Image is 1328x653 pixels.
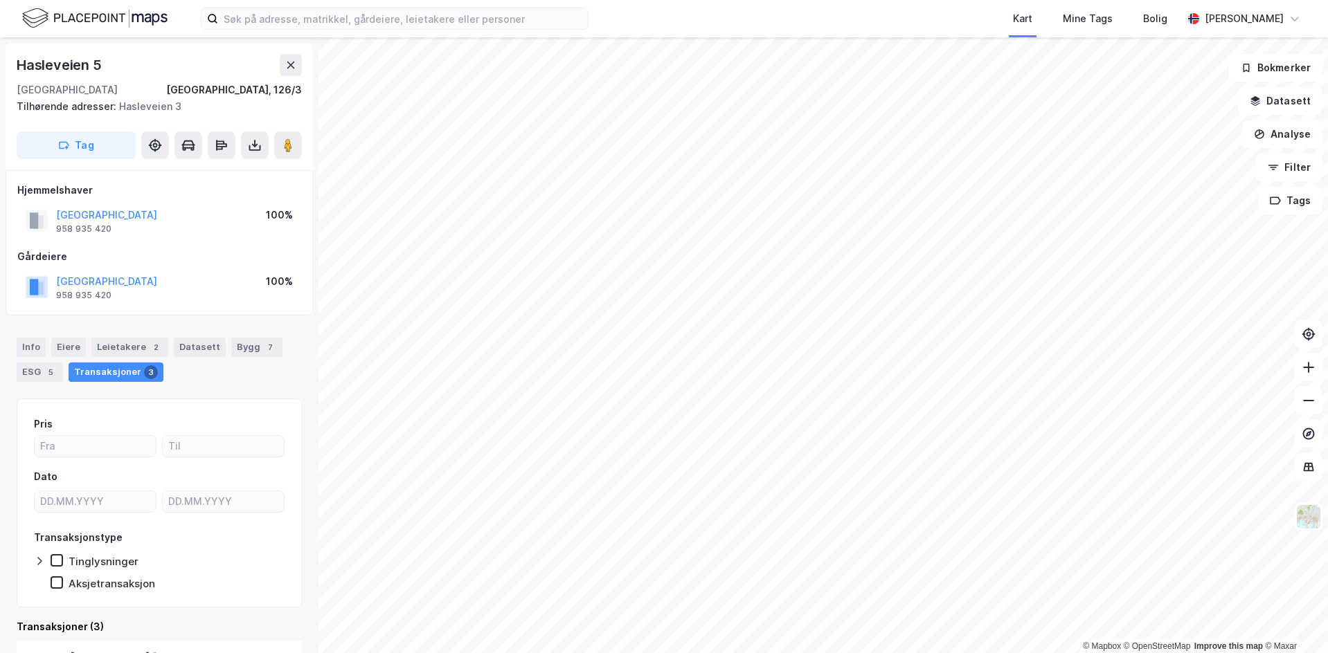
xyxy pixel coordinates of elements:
div: 7 [263,340,277,354]
div: [GEOGRAPHIC_DATA], 126/3 [166,82,302,98]
a: Mapbox [1083,641,1121,651]
button: Analyse [1242,120,1322,148]
input: Til [163,436,284,457]
div: Transaksjoner (3) [17,618,302,635]
div: Bygg [231,338,282,357]
div: Mine Tags [1063,10,1113,27]
button: Tag [17,131,136,159]
img: logo.f888ab2527a4732fd821a326f86c7f29.svg [22,6,168,30]
div: 100% [266,273,293,290]
div: 5 [44,365,57,379]
div: Pris [34,416,53,432]
input: DD.MM.YYYY [35,491,156,512]
div: [PERSON_NAME] [1205,10,1284,27]
img: Z [1295,504,1322,530]
div: Eiere [51,338,86,357]
button: Bokmerker [1229,54,1322,82]
input: DD.MM.YYYY [163,491,284,512]
input: Søk på adresse, matrikkel, gårdeiere, leietakere eller personer [218,8,588,29]
div: 100% [266,207,293,223]
button: Tags [1258,187,1322,214]
iframe: Chat Widget [1259,587,1328,653]
div: Hasleveien 3 [17,98,291,115]
div: Datasett [174,338,226,357]
div: Transaksjonstype [34,529,123,546]
button: Datasett [1238,87,1322,115]
div: Hjemmelshaver [17,182,301,199]
div: Gårdeiere [17,248,301,265]
div: Bolig [1143,10,1167,27]
div: Tinglysninger [69,555,138,568]
div: 3 [144,365,158,379]
a: OpenStreetMap [1124,641,1191,651]
div: 958 935 420 [56,290,111,301]
div: Hasleveien 5 [17,54,105,76]
div: 958 935 420 [56,223,111,234]
div: [GEOGRAPHIC_DATA] [17,82,118,98]
input: Fra [35,436,156,457]
span: Tilhørende adresser: [17,100,119,112]
div: Leietakere [91,338,168,357]
button: Filter [1256,154,1322,181]
div: Transaksjoner [69,362,163,382]
div: 2 [149,340,163,354]
div: Info [17,338,46,357]
div: Kart [1013,10,1032,27]
div: Aksjetransaksjon [69,577,155,590]
div: Dato [34,468,57,485]
div: ESG [17,362,63,382]
a: Improve this map [1194,641,1263,651]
